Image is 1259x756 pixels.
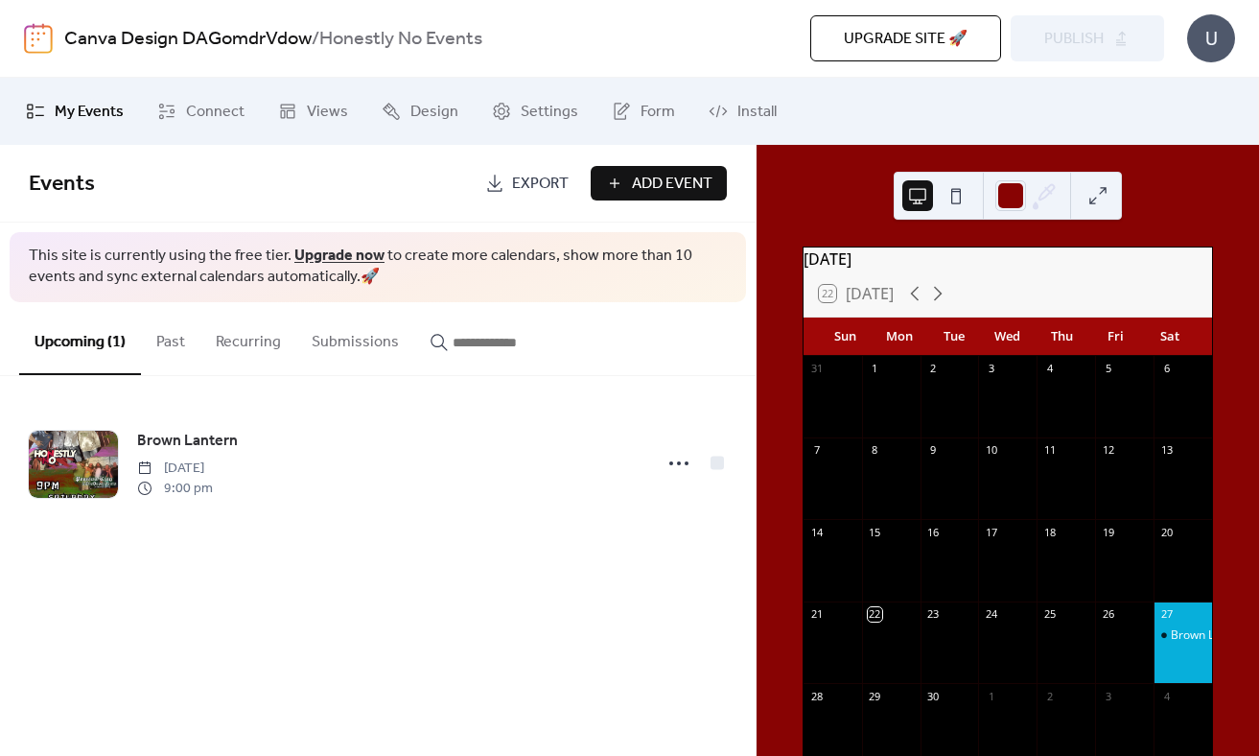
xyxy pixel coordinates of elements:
div: Brown Lantern [1171,627,1249,644]
a: Settings [478,85,593,137]
img: logo [24,23,53,54]
span: 9:00 pm [137,479,213,499]
span: Upgrade site 🚀 [844,28,968,51]
a: Canva Design DAGomdrVdow [64,21,312,58]
span: [DATE] [137,459,213,479]
div: 23 [926,607,941,622]
div: 13 [1159,443,1174,458]
div: 6 [1159,362,1174,376]
div: 4 [1042,362,1057,376]
div: 2 [1042,689,1057,703]
span: Export [512,173,569,196]
span: Brown Lantern [137,430,238,453]
div: 4 [1159,689,1174,703]
button: Upcoming (1) [19,302,141,375]
div: 31 [809,362,824,376]
div: 20 [1159,525,1174,539]
div: 11 [1042,443,1057,458]
a: My Events [12,85,138,137]
a: Design [367,85,473,137]
div: Sat [1143,318,1197,356]
div: 8 [868,443,882,458]
div: 3 [1101,689,1115,703]
button: Recurring [200,302,296,373]
div: 15 [868,525,882,539]
span: Install [737,101,777,124]
a: Connect [143,85,259,137]
div: 17 [984,525,998,539]
div: 19 [1101,525,1115,539]
div: 21 [809,607,824,622]
button: Upgrade site 🚀 [810,15,1001,61]
span: Form [641,101,675,124]
div: 12 [1101,443,1115,458]
div: 5 [1101,362,1115,376]
div: U [1187,14,1235,62]
a: Upgrade now [294,241,385,271]
button: Past [141,302,200,373]
span: Events [29,163,95,205]
div: 14 [809,525,824,539]
span: Settings [521,101,578,124]
div: Brown Lantern [1154,627,1212,644]
div: 3 [984,362,998,376]
span: This site is currently using the free tier. to create more calendars, show more than 10 events an... [29,246,727,289]
div: 22 [868,607,882,622]
a: Export [471,166,583,201]
div: 1 [868,362,882,376]
span: Add Event [632,173,712,196]
div: 29 [868,689,882,703]
div: 28 [809,689,824,703]
div: 10 [984,443,998,458]
div: Mon [873,318,926,356]
div: 25 [1042,607,1057,622]
div: 16 [926,525,941,539]
div: 7 [809,443,824,458]
a: Views [264,85,362,137]
div: Thu [1035,318,1088,356]
b: / [312,21,319,58]
a: Brown Lantern [137,429,238,454]
b: Honestly No Events [319,21,482,58]
div: 27 [1159,607,1174,622]
div: 26 [1101,607,1115,622]
div: Wed [981,318,1035,356]
a: Install [694,85,791,137]
div: Fri [1088,318,1142,356]
div: 9 [926,443,941,458]
div: 18 [1042,525,1057,539]
span: Connect [186,101,245,124]
span: My Events [55,101,124,124]
div: Tue [926,318,980,356]
a: Form [597,85,689,137]
button: Add Event [591,166,727,201]
div: Sun [819,318,873,356]
div: 30 [926,689,941,703]
span: Design [410,101,458,124]
button: Submissions [296,302,414,373]
div: 1 [984,689,998,703]
div: 2 [926,362,941,376]
span: Views [307,101,348,124]
div: [DATE] [804,248,1212,271]
div: 24 [984,607,998,622]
